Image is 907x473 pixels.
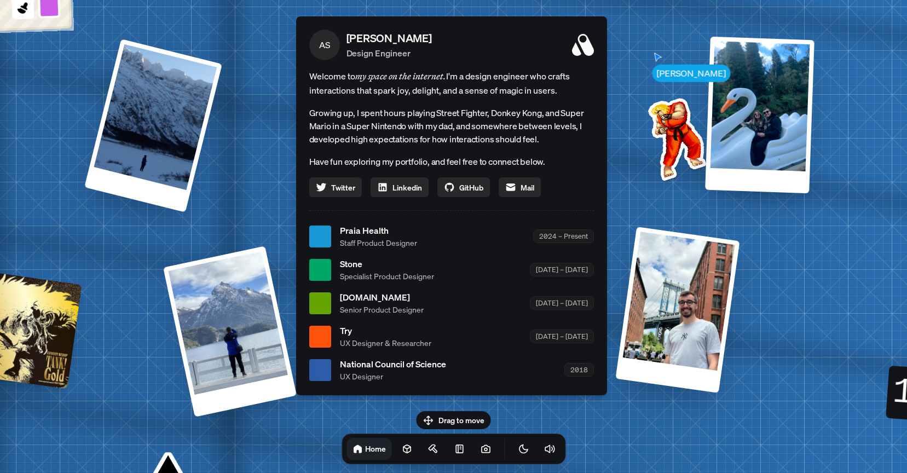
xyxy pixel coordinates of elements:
[309,154,594,169] p: Have fun exploring my portfolio, and feel free to connect below.
[365,443,386,454] h1: Home
[309,30,340,60] span: AS
[346,30,432,47] p: [PERSON_NAME]
[340,337,431,349] span: UX Designer & Researcher
[530,296,594,310] div: [DATE] – [DATE]
[620,82,730,192] img: Profile example
[340,224,417,237] span: Praia Health
[530,263,594,276] div: [DATE] – [DATE]
[346,47,432,60] p: Design Engineer
[512,438,534,460] button: Toggle Theme
[309,106,594,146] p: Growing up, I spent hours playing Street Fighter, Donkey Kong, and Super Mario in a Super Nintend...
[340,324,431,337] span: Try
[533,229,594,243] div: 2024 – Present
[346,438,391,460] a: Home
[340,371,446,382] span: UX Designer
[340,237,417,249] span: Staff Product Designer
[539,438,561,460] button: Toggle Audio
[564,363,594,377] div: 2018
[459,182,483,193] span: GitHub
[437,177,490,197] a: GitHub
[521,182,534,193] span: Mail
[331,182,355,193] span: Twitter
[499,177,541,197] a: Mail
[340,357,446,371] span: National Council of Science
[340,270,434,282] span: Specialist Product Designer
[340,257,434,270] span: Stone
[371,177,429,197] a: Linkedin
[355,71,446,82] em: my space on the internet.
[309,69,594,97] span: Welcome to I'm a design engineer who crafts interactions that spark joy, delight, and a sense of ...
[530,330,594,343] div: [DATE] – [DATE]
[392,182,422,193] span: Linkedin
[309,177,362,197] a: Twitter
[340,291,424,304] span: [DOMAIN_NAME]
[340,304,424,315] span: Senior Product Designer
